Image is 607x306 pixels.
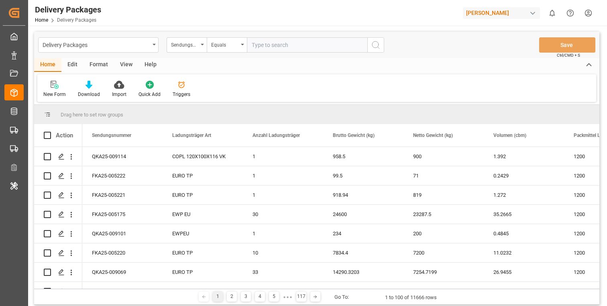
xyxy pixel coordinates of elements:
[114,58,139,72] div: View
[543,4,561,22] button: show 0 new notifications
[139,58,163,72] div: Help
[413,133,453,138] span: Netto Gewicht (kg)
[172,133,211,138] span: Ladungsträger Art
[255,292,265,302] div: 4
[247,37,367,53] input: Type to search
[484,186,564,204] div: 1.272
[323,147,403,166] div: 958.5
[82,205,163,224] div: FKA25-005175
[243,224,323,243] div: 1
[34,205,82,224] div: Press SPACE to select this row.
[484,243,564,262] div: 11.0232
[323,186,403,204] div: 918.94
[163,282,243,301] div: COPL 120X100X116
[163,186,243,204] div: EURO TP
[163,224,243,243] div: EWPEU
[403,263,484,282] div: 7254.7199
[82,263,163,282] div: QKA25-009069
[34,58,61,72] div: Home
[38,37,159,53] button: open menu
[139,91,161,98] div: Quick Add
[253,133,300,138] span: Anzahl Ladungsträger
[241,292,251,302] div: 3
[484,147,564,166] div: 1.392
[163,147,243,166] div: COPL 120X100X116 VK
[78,91,100,98] div: Download
[56,132,73,139] div: Action
[403,282,484,301] div: 1800
[213,292,223,302] div: 1
[82,243,163,262] div: FKA25-005220
[43,39,150,49] div: Delivery Packages
[227,292,237,302] div: 2
[385,294,437,302] div: 1 to 100 of 11666 rows
[35,17,48,23] a: Home
[463,5,543,20] button: [PERSON_NAME]
[243,263,323,282] div: 33
[484,224,564,243] div: 0.4845
[557,52,580,58] span: Ctrl/CMD + S
[163,166,243,185] div: EURO TP
[403,224,484,243] div: 200
[61,112,123,118] span: Drag here to set row groups
[296,292,306,302] div: 117
[211,39,238,49] div: Equals
[243,147,323,166] div: 1
[163,243,243,262] div: EURO TP
[82,166,163,185] div: FKA25-005222
[323,243,403,262] div: 7834.4
[35,4,101,16] div: Delivery Packages
[493,133,526,138] span: Volumen (cbm)
[34,224,82,243] div: Press SPACE to select this row.
[112,91,126,98] div: Import
[207,37,247,53] button: open menu
[167,37,207,53] button: open menu
[92,133,131,138] span: Sendungsnummer
[61,58,84,72] div: Edit
[82,282,163,301] div: QKA25-009111
[269,292,279,302] div: 5
[463,7,540,19] div: [PERSON_NAME]
[34,166,82,186] div: Press SPACE to select this row.
[34,186,82,205] div: Press SPACE to select this row.
[34,243,82,263] div: Press SPACE to select this row.
[283,294,292,300] div: ● ● ●
[403,205,484,224] div: 23287.5
[82,186,163,204] div: FKA25-005221
[323,205,403,224] div: 24600
[403,243,484,262] div: 7200
[403,186,484,204] div: 819
[539,37,595,53] button: Save
[484,205,564,224] div: 35.2665
[367,37,384,53] button: search button
[82,147,163,166] div: QKA25-009114
[323,224,403,243] div: 234
[484,263,564,282] div: 26.9455
[403,166,484,185] div: 71
[323,263,403,282] div: 14290.3203
[43,91,66,98] div: New Form
[484,282,564,301] div: 2.784
[333,133,375,138] span: Brutto Gewicht (kg)
[84,58,114,72] div: Format
[171,39,198,49] div: Sendungsnummer
[484,166,564,185] div: 0.2429
[323,166,403,185] div: 99.5
[34,263,82,282] div: Press SPACE to select this row.
[173,91,190,98] div: Triggers
[243,166,323,185] div: 1
[163,263,243,282] div: EURO TP
[82,224,163,243] div: QKA25-009101
[34,282,82,301] div: Press SPACE to select this row.
[561,4,579,22] button: Help Center
[243,205,323,224] div: 30
[243,186,323,204] div: 1
[323,282,403,301] div: 1917
[243,282,323,301] div: 2
[403,147,484,166] div: 900
[243,243,323,262] div: 10
[334,293,349,301] div: Go To:
[163,205,243,224] div: EWP EU
[34,147,82,166] div: Press SPACE to select this row.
